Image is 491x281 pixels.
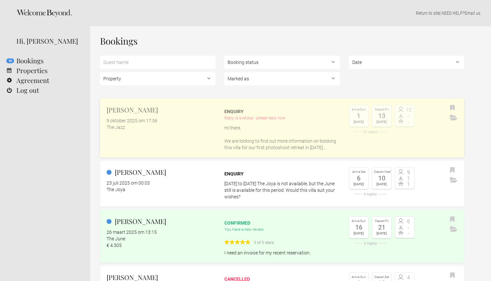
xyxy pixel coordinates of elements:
[100,161,464,207] a: [PERSON_NAME] 23 juli 2025 om 00:03 The Joya Enquiry [DATE] to [DATE] The Joya is not available, ...
[405,275,413,280] span: 4
[351,107,367,112] div: Arrive Sun
[374,112,390,119] div: 13
[100,72,215,85] select: , ,
[107,216,215,226] h2: [PERSON_NAME]
[405,182,413,187] span: 1
[224,220,340,226] div: confirmed
[351,218,367,224] div: Arrive Sun
[351,169,367,175] div: Arrive Sat
[107,167,215,177] h2: [PERSON_NAME]
[448,271,457,281] button: Bookmark
[107,230,157,235] flynt-date-display: 26 maart 2025 om 13:15
[374,218,390,224] div: Depart Fri
[107,118,157,123] flynt-date-display: 9 oktober 2025 om 17:56
[224,125,340,151] p: Hi there, We are looking to find out more information on booking this villa for our first photosh...
[107,186,215,193] div: The Joya
[224,250,340,256] p: I need an invoice for my recent reservation.
[100,56,215,69] input: Guest Name
[351,224,367,231] div: 16
[448,113,459,123] button: Archive
[349,192,392,196] div: 4 nights
[251,239,274,246] span: 5 of 5 stars
[405,170,413,175] span: 9
[416,10,440,16] a: Return to site
[351,181,367,187] div: [DATE]
[374,224,390,231] div: 21
[100,210,464,263] a: [PERSON_NAME] 26 maart 2025 om 13:15 The June € 4.305 confirmed You have a new review 5 of 5 star...
[374,169,390,175] div: Depart Wed
[405,176,413,181] span: 1
[107,105,215,115] h2: [PERSON_NAME]
[224,180,340,200] p: [DATE] to [DATE] The Joya is not available, but the June still is available for this period. Woul...
[374,274,390,280] div: Depart Sat
[351,274,367,280] div: Arrive Sun
[465,10,480,16] a: Email us
[349,130,392,134] div: 12 nights
[107,180,150,186] flynt-date-display: 23 juli 2025 om 00:03
[448,215,457,225] button: Bookmark
[16,36,80,46] div: Hi, [PERSON_NAME]
[100,98,464,157] a: [PERSON_NAME] 9 oktober 2025 om 17:56 The Jazz Enquiry Reply is overdue - please reply now Hi the...
[224,56,340,69] select: , ,
[374,231,390,236] div: [DATE]
[107,124,215,130] div: The Jazz
[351,231,367,236] div: [DATE]
[351,119,367,125] div: [DATE]
[405,119,413,125] span: -
[224,226,340,246] div: You have a new review
[448,103,457,113] button: Bookmark
[351,112,367,119] div: 1
[351,175,367,181] div: 6
[405,231,413,236] span: -
[405,219,413,224] span: 6
[107,243,122,248] flynt-currency: € 4.305
[349,56,464,69] select: ,
[100,10,481,16] p: | NEED HELP? .
[224,108,340,115] div: Enquiry
[448,225,459,234] button: Archive
[405,114,413,119] span: -
[448,175,459,185] button: Archive
[374,181,390,187] div: [DATE]
[374,175,390,181] div: 10
[224,115,340,121] div: Reply is overdue - please reply now
[224,72,340,85] select: , , ,
[107,235,215,242] div: The June
[448,166,457,175] button: Bookmark
[405,225,413,231] span: -
[6,58,14,63] flynt-notification-badge: 10
[374,119,390,125] div: [DATE]
[405,108,413,113] span: 10
[100,36,464,46] h1: Bookings
[374,107,390,112] div: Depart Fri
[224,171,340,177] div: Enquiry
[349,242,392,245] div: 5 nights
